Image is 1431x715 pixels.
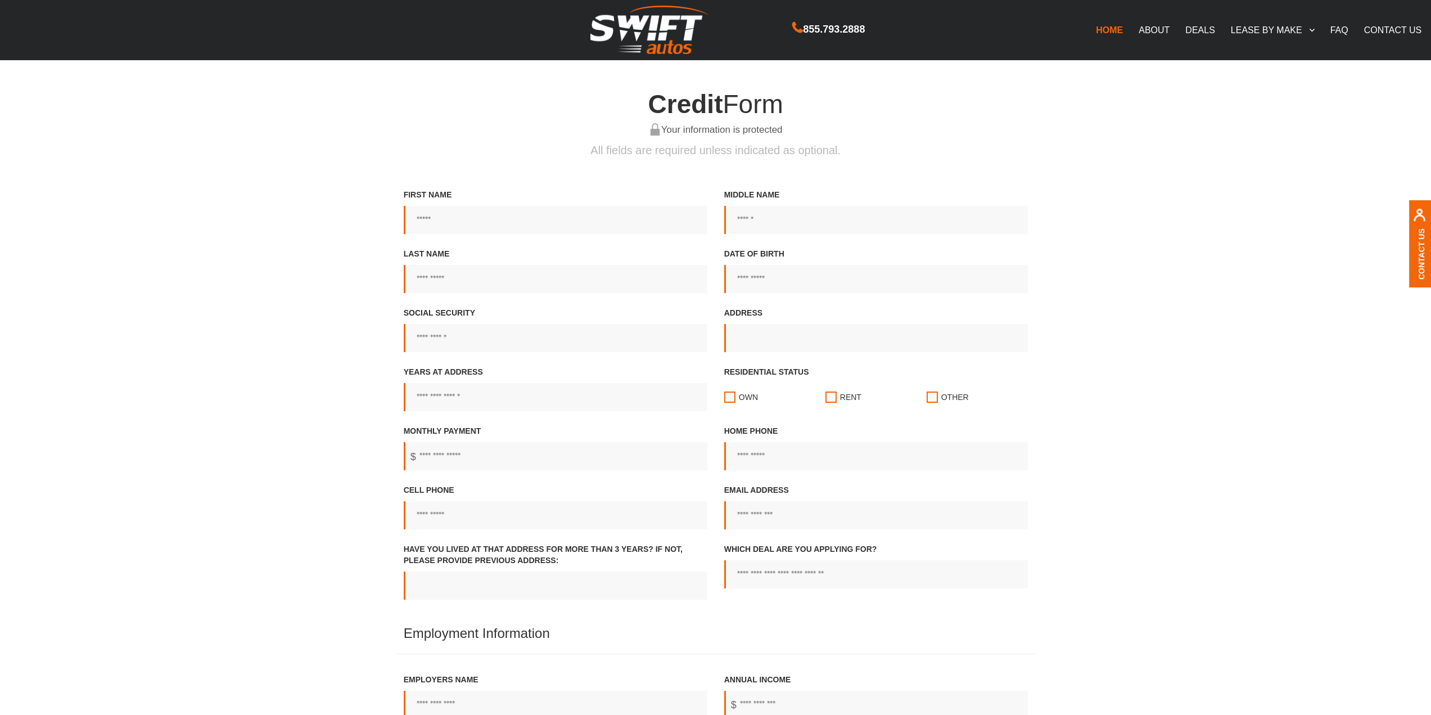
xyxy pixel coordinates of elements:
[724,206,1028,234] input: Middle Name
[404,543,707,600] label: Have you lived at that address for more than 3 years? If not, Please provide previous address:
[404,425,707,470] label: Monthly Payment
[404,265,707,293] input: Last Name
[724,442,1028,470] input: Home Phone
[404,366,707,411] label: Years at address
[395,124,1036,137] h6: Your information is protected
[724,248,1028,293] label: Date of birth
[1177,18,1222,42] a: DEALS
[724,501,1028,529] input: Email address
[724,560,1028,588] input: Which Deal Are You Applying For?
[825,383,837,411] input: Residential statusOwnRentOther
[724,366,1028,411] label: Residential status
[404,442,707,470] input: Monthly Payment
[724,484,1028,529] label: Email address
[739,392,758,403] span: Own
[840,392,861,403] span: Rent
[648,89,723,119] span: Credit
[404,572,707,600] input: Have you lived at that address for more than 3 years? If not, Please provide previous address:
[1356,18,1430,42] a: CONTACT US
[404,206,707,234] input: First Name
[724,307,1028,352] label: Address
[649,123,661,136] img: your information is protected, lock green
[724,324,1028,352] input: Address
[404,189,707,234] label: First Name
[404,501,707,529] input: Cell Phone
[1413,208,1426,228] img: contact us, iconuser
[1322,18,1356,42] a: FAQ
[395,142,1036,159] p: All fields are required unless indicated as optional.
[724,425,1028,470] label: Home Phone
[1417,228,1426,280] a: Contact Us
[404,484,707,529] label: Cell Phone
[724,189,1028,234] label: Middle Name
[724,265,1028,293] input: Date of birth
[792,25,865,34] a: 855.793.2888
[1088,18,1131,42] a: HOME
[590,6,708,55] img: Swift Autos
[724,383,735,411] input: Residential statusOwnRentOther
[395,90,1036,119] h4: Form
[404,383,707,411] input: Years at address
[395,626,1036,654] h4: Employment Information
[1131,18,1177,42] a: ABOUT
[724,543,1028,588] label: Which Deal Are You Applying For?
[404,324,707,352] input: Social Security
[1223,18,1322,42] a: LEASE BY MAKE
[803,21,865,38] span: 855.793.2888
[404,248,707,293] label: Last Name
[927,383,938,411] input: Residential statusOwnRentOther
[404,307,707,352] label: Social Security
[941,392,969,403] span: Other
